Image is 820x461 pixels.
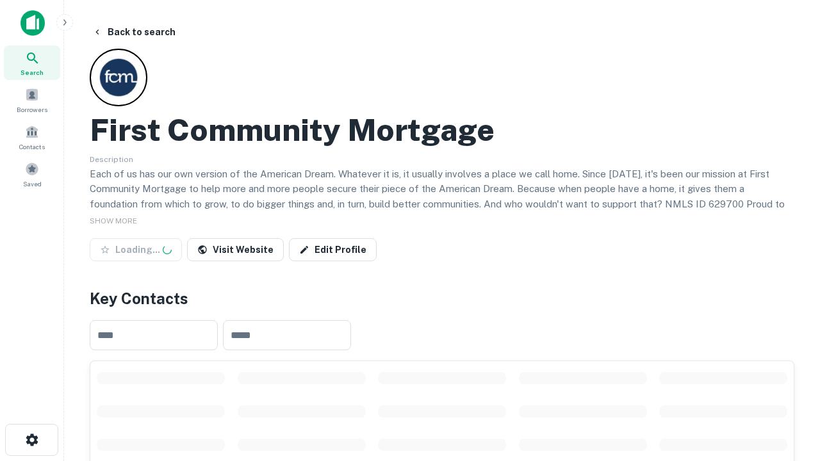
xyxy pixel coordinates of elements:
a: Contacts [4,120,60,154]
img: capitalize-icon.png [20,10,45,36]
h4: Key Contacts [90,287,794,310]
a: Edit Profile [289,238,377,261]
span: Borrowers [17,104,47,115]
p: Each of us has our own version of the American Dream. Whatever it is, it usually involves a place... [90,166,794,227]
iframe: Chat Widget [756,359,820,420]
h2: First Community Mortgage [90,111,495,149]
button: Back to search [87,20,181,44]
a: Visit Website [187,238,284,261]
span: Saved [23,179,42,189]
span: Contacts [19,142,45,152]
span: SHOW MORE [90,216,137,225]
a: Saved [4,157,60,191]
span: Description [90,155,133,164]
a: Borrowers [4,83,60,117]
span: Search [20,67,44,77]
a: Search [4,45,60,80]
